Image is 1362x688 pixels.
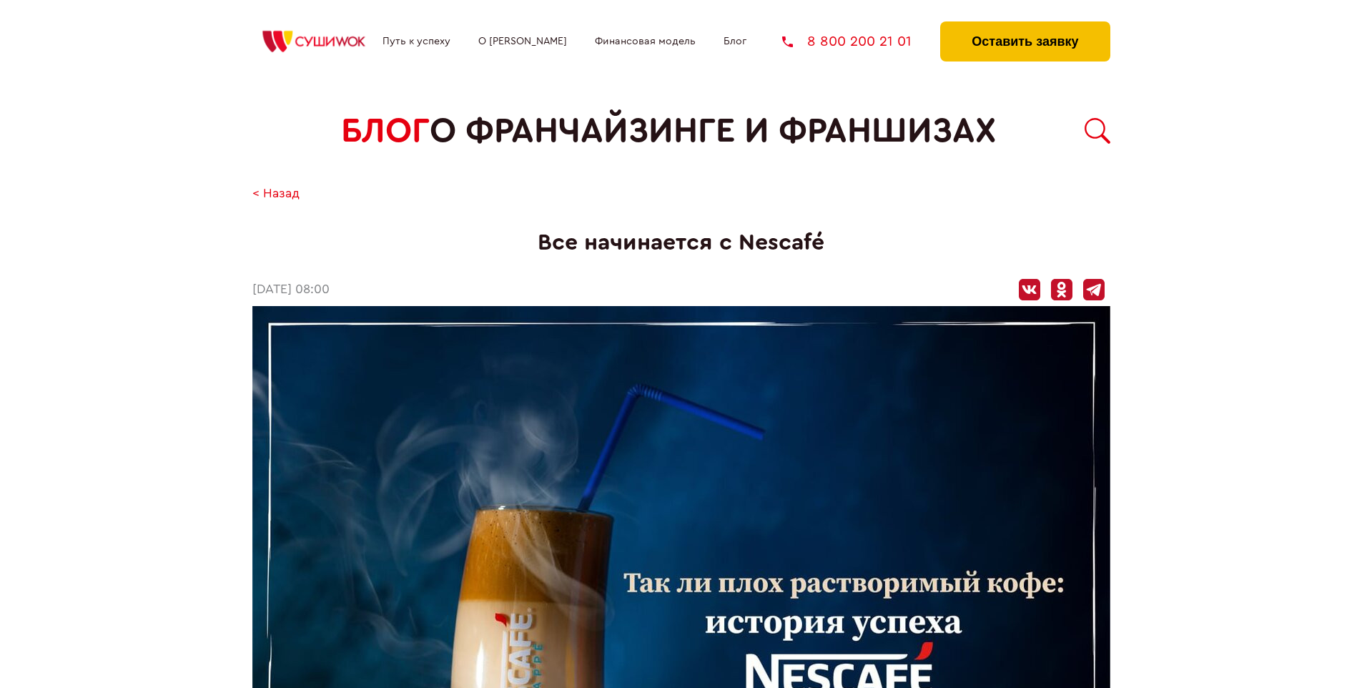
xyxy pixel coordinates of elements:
time: [DATE] 08:00 [252,282,330,298]
span: 8 800 200 21 01 [807,34,912,49]
a: О [PERSON_NAME] [478,36,567,47]
a: 8 800 200 21 01 [782,34,912,49]
a: < Назад [252,187,300,202]
a: Путь к успеху [383,36,450,47]
h1: Все начинается с Nescafé [252,230,1110,256]
button: Оставить заявку [940,21,1110,62]
span: БЛОГ [341,112,430,151]
a: Блог [724,36,746,47]
a: Финансовая модель [595,36,696,47]
span: о франчайзинге и франшизах [430,112,996,151]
